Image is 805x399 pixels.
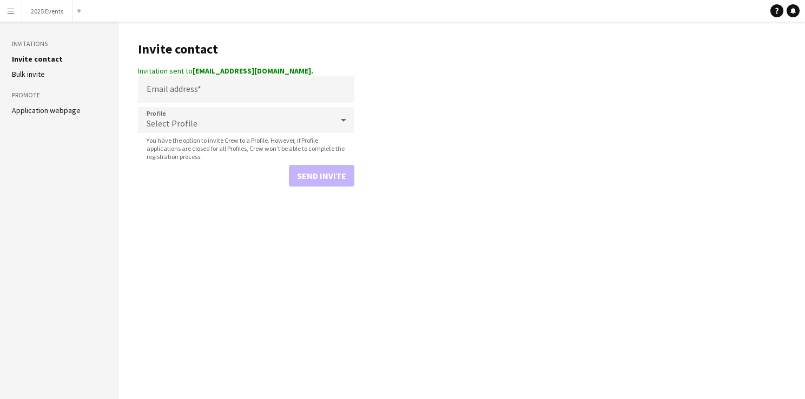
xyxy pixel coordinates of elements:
a: Application webpage [12,105,81,115]
h3: Promote [12,90,107,100]
span: You have the option to invite Crew to a Profile. However, if Profile applications are closed for ... [138,136,354,161]
span: Select Profile [147,118,197,129]
h1: Invite contact [138,41,354,57]
div: Invitation sent to [138,66,354,76]
a: Invite contact [12,54,63,64]
a: Bulk invite [12,69,45,79]
h3: Invitations [12,39,107,49]
button: 2025 Events [22,1,72,22]
strong: [EMAIL_ADDRESS][DOMAIN_NAME]. [193,66,313,76]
